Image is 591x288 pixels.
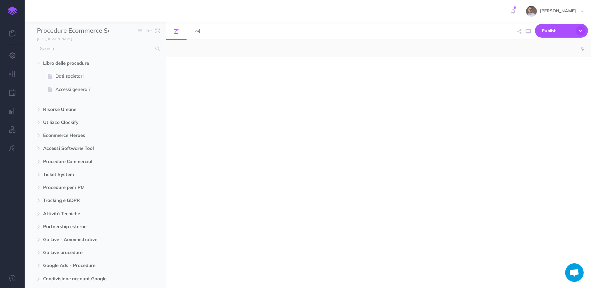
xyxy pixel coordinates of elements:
[43,223,121,230] span: Partnership esterne
[526,6,537,17] img: AEZThVKanzpt9oqo7RV1g9KDuIcEOz92KAXfEMgc.jpeg
[43,262,121,269] span: Google Ads - Procedure
[43,158,121,165] span: Procedure Commerciali
[43,60,121,67] span: Libro delle procedure
[542,26,573,35] span: Publish
[535,24,588,38] button: Publish
[565,263,584,282] a: Aprire la chat
[43,119,121,126] span: Utilizzo Clockify
[537,8,579,14] span: [PERSON_NAME]
[43,171,121,178] span: Ticket System
[43,236,121,243] span: Go Live - Amministrative
[43,275,121,282] span: Condivisione account Google
[37,37,72,41] small: [URL][DOMAIN_NAME]
[55,72,129,80] span: Dati societari
[55,86,129,93] span: Accessi generali
[8,6,17,15] img: logo-mark.svg
[43,197,121,204] span: Tracking e GDPR
[43,210,121,217] span: Attività Tecniche
[43,106,121,113] span: Risorse Umane
[43,132,121,139] span: Ecommerce Heroes
[43,249,121,256] span: Go Live procedure
[43,184,121,191] span: Procedure per i PM
[37,26,109,35] input: Documentation Name
[25,35,78,42] a: [URL][DOMAIN_NAME]
[43,145,121,152] span: Accessi Software/ Tool
[37,43,152,54] input: Search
